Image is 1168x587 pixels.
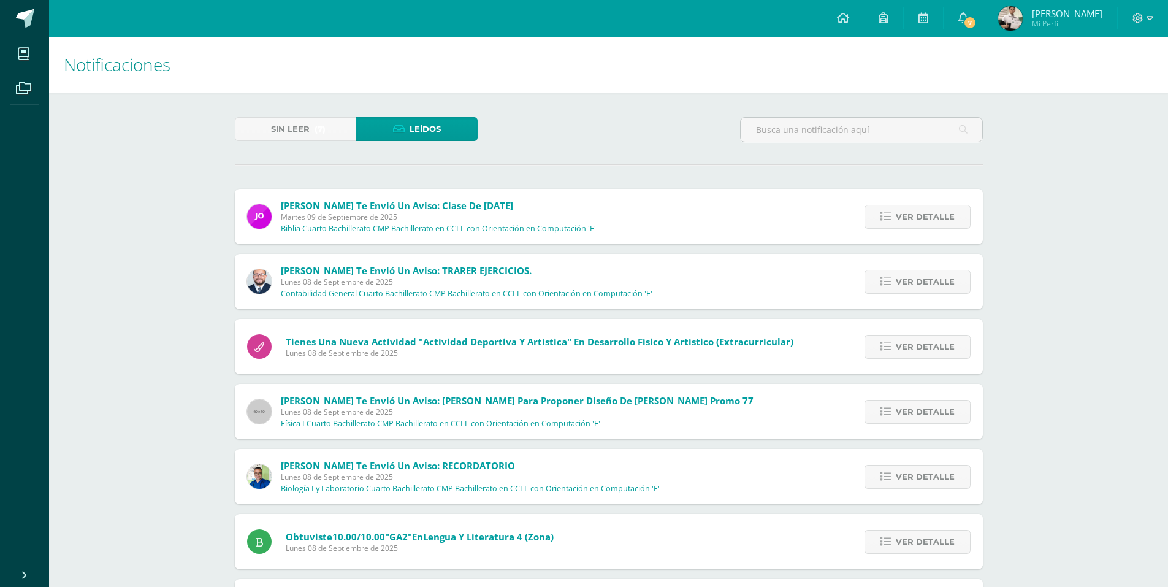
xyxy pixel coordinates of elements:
[281,472,660,482] span: Lunes 08 de Septiembre de 2025
[410,118,441,140] span: Leídos
[998,6,1023,31] img: e7ba52ea921276b305ed1a43d236616f.png
[286,543,554,553] span: Lunes 08 de Septiembre de 2025
[247,204,272,229] img: 6614adf7432e56e5c9e182f11abb21f1.png
[963,16,977,29] span: 7
[281,394,754,407] span: [PERSON_NAME] te envió un aviso: [PERSON_NAME] para proponer diseño de [PERSON_NAME] promo 77
[356,117,478,141] a: Leídos
[235,117,356,141] a: Sin leer(7)
[286,348,793,358] span: Lunes 08 de Septiembre de 2025
[281,484,660,494] p: Biología I y Laboratorio Cuarto Bachillerato CMP Bachillerato en CCLL con Orientación en Computac...
[896,336,955,358] span: Ver detalle
[281,277,652,287] span: Lunes 08 de Septiembre de 2025
[247,399,272,424] img: 60x60
[423,531,554,543] span: Lengua y Literatura 4 (Zona)
[271,118,310,140] span: Sin leer
[281,459,515,472] span: [PERSON_NAME] te envió un aviso: RECORDATORIO
[1032,7,1102,20] span: [PERSON_NAME]
[896,270,955,293] span: Ver detalle
[281,199,513,212] span: [PERSON_NAME] te envió un aviso: Clase de [DATE]
[281,264,532,277] span: [PERSON_NAME] te envió un aviso: TRARER EJERCICIOS.
[281,289,652,299] p: Contabilidad General Cuarto Bachillerato CMP Bachillerato en CCLL con Orientación en Computación 'E'
[64,53,170,76] span: Notificaciones
[896,466,955,488] span: Ver detalle
[281,419,600,429] p: Física I Cuarto Bachillerato CMP Bachillerato en CCLL con Orientación en Computación 'E'
[315,118,326,140] span: (7)
[247,269,272,294] img: eaa624bfc361f5d4e8a554d75d1a3cf6.png
[281,407,754,417] span: Lunes 08 de Septiembre de 2025
[281,224,596,234] p: Biblia Cuarto Bachillerato CMP Bachillerato en CCLL con Orientación en Computación 'E'
[286,531,554,543] span: Obtuviste en
[385,531,412,543] span: "GA2"
[896,531,955,553] span: Ver detalle
[741,118,982,142] input: Busca una notificación aquí
[286,336,793,348] span: Tienes una nueva actividad "Actividad Deportiva y Artística" En Desarrollo Físico y Artístico (Ex...
[896,205,955,228] span: Ver detalle
[896,401,955,423] span: Ver detalle
[332,531,385,543] span: 10.00/10.00
[247,464,272,489] img: 692ded2a22070436d299c26f70cfa591.png
[1032,18,1102,29] span: Mi Perfil
[281,212,596,222] span: Martes 09 de Septiembre de 2025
